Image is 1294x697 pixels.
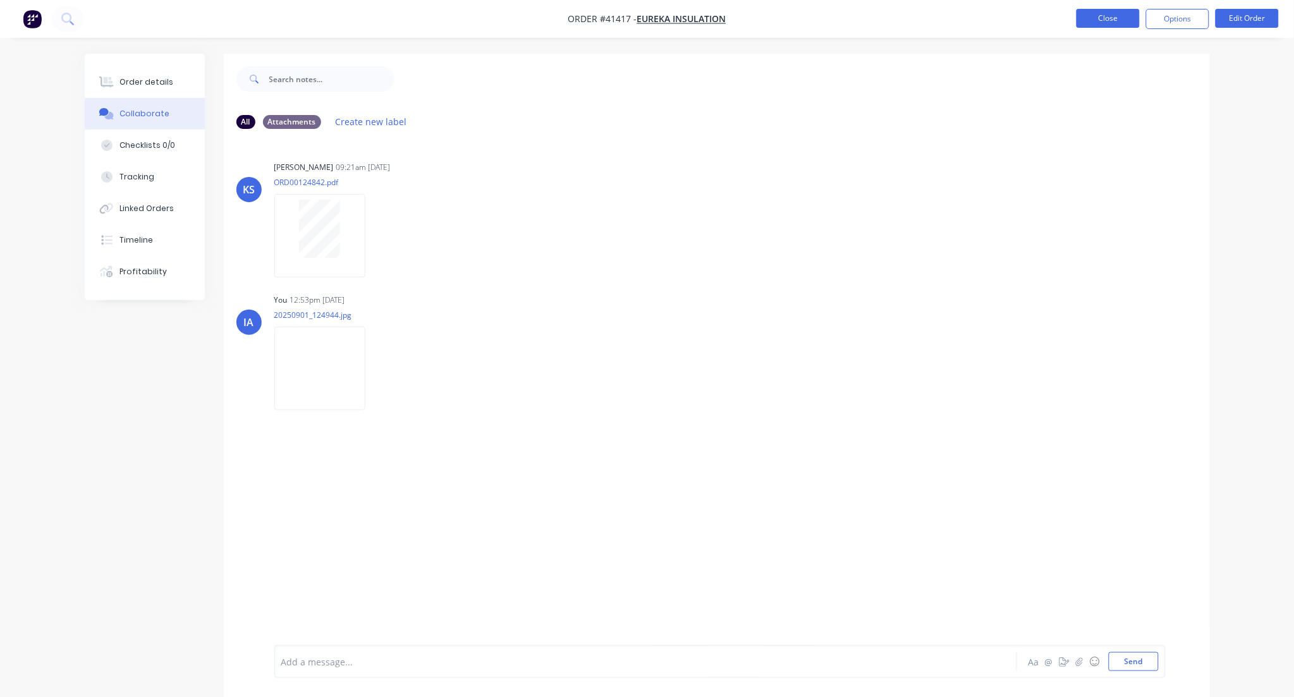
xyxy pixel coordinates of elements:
[274,162,334,173] div: [PERSON_NAME]
[119,203,174,214] div: Linked Orders
[119,234,153,246] div: Timeline
[243,182,255,197] div: KS
[1077,9,1140,28] button: Close
[85,161,205,193] button: Tracking
[1146,9,1209,29] button: Options
[85,256,205,288] button: Profitability
[274,310,378,320] p: 20250901_124944.jpg
[269,66,394,92] input: Search notes...
[23,9,42,28] img: Factory
[290,294,345,306] div: 12:53pm [DATE]
[1087,654,1102,669] button: ☺
[336,162,391,173] div: 09:21am [DATE]
[85,193,205,224] button: Linked Orders
[119,76,173,88] div: Order details
[244,315,254,330] div: IA
[329,113,413,130] button: Create new label
[119,266,167,277] div: Profitability
[85,98,205,130] button: Collaborate
[85,224,205,256] button: Timeline
[637,13,726,25] a: Eureka Insulation
[236,115,255,129] div: All
[85,130,205,161] button: Checklists 0/0
[263,115,321,129] div: Attachments
[568,13,637,25] span: Order #41417 -
[119,140,175,151] div: Checklists 0/0
[119,108,169,119] div: Collaborate
[119,171,154,183] div: Tracking
[274,177,378,188] p: ORD00124842.pdf
[274,294,288,306] div: You
[1216,9,1279,28] button: Edit Order
[1109,652,1159,671] button: Send
[1027,654,1042,669] button: Aa
[1042,654,1057,669] button: @
[85,66,205,98] button: Order details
